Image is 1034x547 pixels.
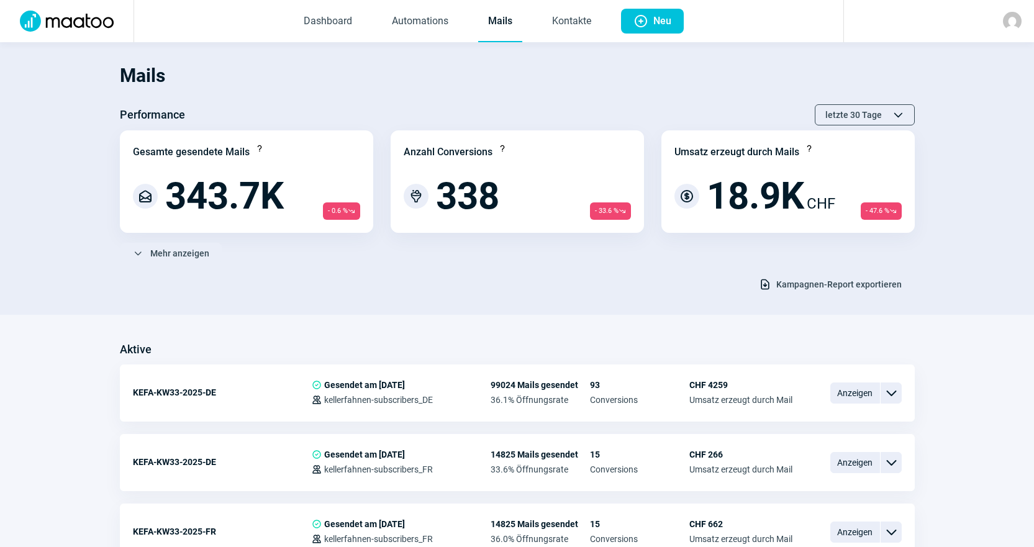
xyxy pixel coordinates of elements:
span: 343.7K [165,178,284,215]
span: kellerfahnen-subscribers_FR [324,464,433,474]
img: Logo [12,11,121,32]
button: Kampagnen-Report exportieren [746,274,915,295]
span: 36.0% Öffnungsrate [491,534,590,544]
h3: Aktive [120,340,152,359]
div: Anzahl Conversions [404,145,492,160]
h3: Performance [120,105,185,125]
span: Gesendet am [DATE] [324,380,405,390]
span: CHF 662 [689,519,792,529]
span: Anzeigen [830,452,880,473]
span: 15 [590,519,689,529]
a: Mails [478,1,522,42]
span: Conversions [590,395,689,405]
a: Kontakte [542,1,601,42]
img: avatar [1003,12,1022,30]
span: Conversions [590,464,689,474]
span: Umsatz erzeugt durch Mail [689,395,792,405]
button: Neu [621,9,684,34]
span: - 33.6 % [590,202,631,220]
a: Automations [382,1,458,42]
button: Mehr anzeigen [120,243,222,264]
span: letzte 30 Tage [825,105,882,125]
span: 338 [436,178,499,215]
span: 33.6% Öffnungsrate [491,464,590,474]
div: KEFA-KW33-2025-DE [133,380,312,405]
div: Umsatz erzeugt durch Mails [674,145,799,160]
div: KEFA-KW33-2025-DE [133,450,312,474]
span: 18.9K [707,178,804,215]
a: Dashboard [294,1,362,42]
span: 99024 Mails gesendet [491,380,590,390]
span: 15 [590,450,689,459]
h1: Mails [120,55,915,97]
span: Anzeigen [830,522,880,543]
span: Gesendet am [DATE] [324,519,405,529]
span: Kampagnen-Report exportieren [776,274,902,294]
span: 36.1% Öffnungsrate [491,395,590,405]
div: KEFA-KW33-2025-FR [133,519,312,544]
span: kellerfahnen-subscribers_DE [324,395,433,405]
span: Umsatz erzeugt durch Mail [689,464,792,474]
span: 14825 Mails gesendet [491,450,590,459]
div: Gesamte gesendete Mails [133,145,250,160]
span: - 47.6 % [861,202,902,220]
span: CHF [807,192,835,215]
span: 93 [590,380,689,390]
span: Umsatz erzeugt durch Mail [689,534,792,544]
span: Gesendet am [DATE] [324,450,405,459]
span: 14825 Mails gesendet [491,519,590,529]
span: Neu [653,9,671,34]
span: kellerfahnen-subscribers_FR [324,534,433,544]
span: Mehr anzeigen [150,243,209,263]
span: CHF 4259 [689,380,792,390]
span: Anzeigen [830,382,880,404]
span: Conversions [590,534,689,544]
span: CHF 266 [689,450,792,459]
span: - 0.6 % [323,202,360,220]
